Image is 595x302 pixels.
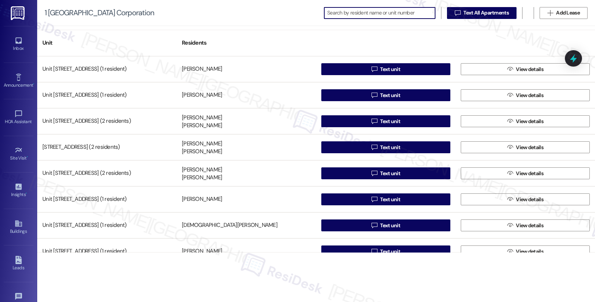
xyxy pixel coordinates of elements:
span: Text unit [380,170,400,177]
div: Unit [STREET_ADDRESS] (1 resident) [37,244,177,259]
i:  [372,196,377,202]
button: View details [461,167,590,179]
span: Text All Apartments [463,9,509,17]
i:  [507,92,513,98]
button: Text unit [321,193,450,205]
button: View details [461,245,590,257]
span: • [33,81,34,87]
div: [PERSON_NAME] [182,91,222,99]
a: Buildings [4,217,33,237]
button: Text unit [321,167,450,179]
i:  [507,144,513,150]
button: View details [461,89,590,101]
i:  [372,248,377,254]
div: [PERSON_NAME] [182,166,222,174]
i:  [372,170,377,176]
button: Text unit [321,115,450,127]
div: Residents [177,34,316,52]
span: View details [516,65,543,73]
span: View details [516,170,543,177]
button: View details [461,63,590,75]
button: Add Lease [540,7,588,19]
div: [PERSON_NAME] [182,114,222,122]
div: Unit [STREET_ADDRESS] (2 residents) [37,166,177,181]
span: • [26,191,27,196]
span: View details [516,118,543,125]
span: Text unit [380,222,400,229]
div: Unit [STREET_ADDRESS] (1 resident) [37,218,177,233]
div: Unit [37,34,177,52]
span: Text unit [380,196,400,203]
div: Unit [STREET_ADDRESS] (1 resident) [37,62,177,77]
i:  [507,196,513,202]
i:  [372,92,377,98]
a: Leads [4,254,33,274]
div: Unit [STREET_ADDRESS] (2 residents) [37,114,177,129]
i:  [507,248,513,254]
span: Text unit [380,144,400,151]
i:  [507,222,513,228]
span: View details [516,196,543,203]
span: Text unit [380,65,400,73]
div: 1 [GEOGRAPHIC_DATA] Corporation [45,9,154,17]
i:  [372,118,377,124]
a: Inbox [4,34,33,54]
button: View details [461,141,590,153]
div: [PERSON_NAME] [182,196,222,203]
span: • [27,154,28,160]
button: Text unit [321,219,450,231]
button: View details [461,219,590,231]
img: ResiDesk Logo [11,6,26,20]
div: [PERSON_NAME] [182,248,222,256]
i:  [507,66,513,72]
input: Search by resident name or unit number [327,8,435,18]
button: Text All Apartments [447,7,517,19]
div: Unit [STREET_ADDRESS] (1 resident) [37,192,177,207]
span: Text unit [380,118,400,125]
div: [PERSON_NAME] [182,148,222,156]
div: [STREET_ADDRESS] (2 residents) [37,140,177,155]
span: View details [516,91,543,99]
i:  [547,10,553,16]
a: Insights • [4,180,33,200]
div: [PERSON_NAME] [182,65,222,73]
button: Text unit [321,89,450,101]
a: HOA Assistant [4,107,33,128]
i:  [507,118,513,124]
div: [DEMOGRAPHIC_DATA][PERSON_NAME] [182,222,277,229]
span: View details [516,248,543,256]
span: View details [516,222,543,229]
span: Add Lease [556,9,580,17]
i:  [372,66,377,72]
button: View details [461,115,590,127]
button: Text unit [321,63,450,75]
span: Text unit [380,91,400,99]
button: Text unit [321,141,450,153]
i:  [372,222,377,228]
button: Text unit [321,245,450,257]
div: [PERSON_NAME] [182,174,222,182]
div: [PERSON_NAME] [182,122,222,130]
div: [PERSON_NAME] [182,140,222,148]
span: View details [516,144,543,151]
div: Unit [STREET_ADDRESS] (1 resident) [37,88,177,103]
span: Text unit [380,248,400,256]
i:  [455,10,460,16]
i:  [372,144,377,150]
button: View details [461,193,590,205]
a: Site Visit • [4,144,33,164]
i:  [507,170,513,176]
